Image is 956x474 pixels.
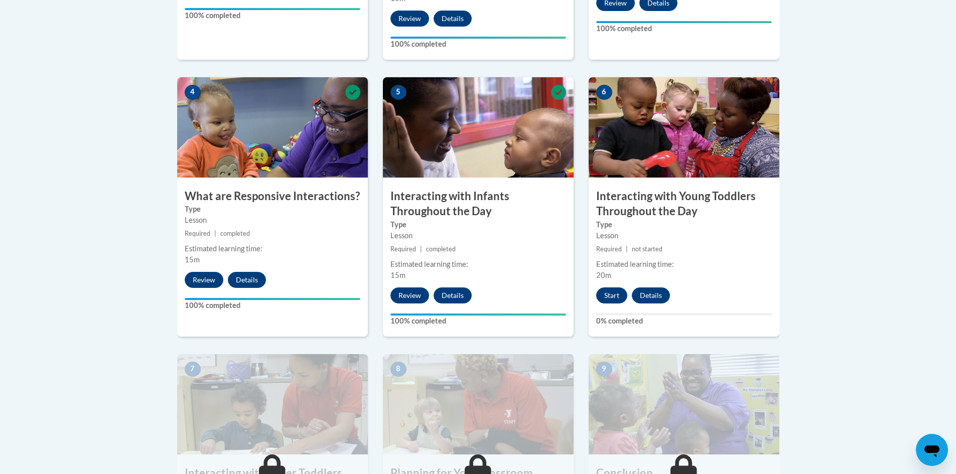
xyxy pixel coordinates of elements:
img: Course Image [383,77,574,178]
div: Your progress [390,313,566,315]
button: Details [434,287,472,303]
span: 15m [390,271,405,279]
label: 100% completed [185,300,360,311]
div: Your progress [185,8,360,10]
label: Type [596,219,772,230]
h3: Interacting with Young Toddlers Throughout the Day [589,189,779,220]
button: Review [185,272,223,288]
div: Estimated learning time: [185,243,360,254]
span: 5 [390,85,406,100]
div: Your progress [185,298,360,300]
span: 8 [390,362,406,377]
img: Course Image [589,77,779,178]
label: 100% completed [390,39,566,50]
span: Required [390,245,416,253]
span: 15m [185,255,200,264]
img: Course Image [383,354,574,454]
span: 4 [185,85,201,100]
button: Review [390,11,429,27]
span: Required [596,245,622,253]
label: 100% completed [185,10,360,21]
span: completed [426,245,456,253]
div: Your progress [390,37,566,39]
span: | [626,245,628,253]
button: Start [596,287,627,303]
div: Estimated learning time: [596,259,772,270]
div: Lesson [390,230,566,241]
div: Estimated learning time: [390,259,566,270]
span: Required [185,230,210,237]
button: Details [434,11,472,27]
img: Course Image [177,354,368,454]
iframe: Button to launch messaging window [916,434,948,466]
button: Details [632,287,670,303]
label: Type [185,204,360,215]
label: 0% completed [596,315,772,327]
button: Details [228,272,266,288]
button: Review [390,287,429,303]
label: 100% completed [596,23,772,34]
span: not started [632,245,662,253]
span: 20m [596,271,611,279]
label: Type [390,219,566,230]
div: Lesson [185,215,360,226]
span: 9 [596,362,612,377]
h3: Interacting with Infants Throughout the Day [383,189,574,220]
h3: What are Responsive Interactions? [177,189,368,204]
span: 7 [185,362,201,377]
span: 6 [596,85,612,100]
span: completed [220,230,250,237]
label: 100% completed [390,315,566,327]
img: Course Image [177,77,368,178]
div: Lesson [596,230,772,241]
img: Course Image [589,354,779,454]
span: | [420,245,422,253]
span: | [214,230,216,237]
div: Your progress [596,21,772,23]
